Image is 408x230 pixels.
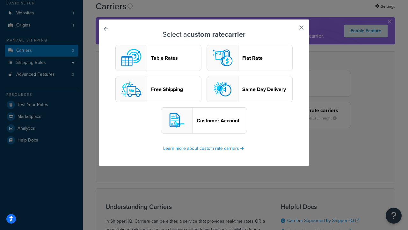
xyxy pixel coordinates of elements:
[242,55,292,61] header: Flat Rate
[210,76,235,102] img: sameday logo
[207,76,293,102] button: sameday logoSame Day Delivery
[115,76,201,102] button: free logoFree Shipping
[207,45,293,71] button: flat logoFlat Rate
[115,45,201,71] button: custom logoTable Rates
[119,45,144,71] img: custom logo
[242,86,292,92] header: Same Day Delivery
[115,31,293,38] h3: Select a
[210,45,235,71] img: flat logo
[187,29,245,40] strong: custom rate carrier
[197,118,247,124] header: Customer Account
[151,86,201,92] header: Free Shipping
[164,108,190,133] img: customerAccount logo
[119,76,144,102] img: free logo
[161,107,247,134] button: customerAccount logoCustomer Account
[151,55,201,61] header: Table Rates
[163,145,245,152] a: Learn more about custom rate carriers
